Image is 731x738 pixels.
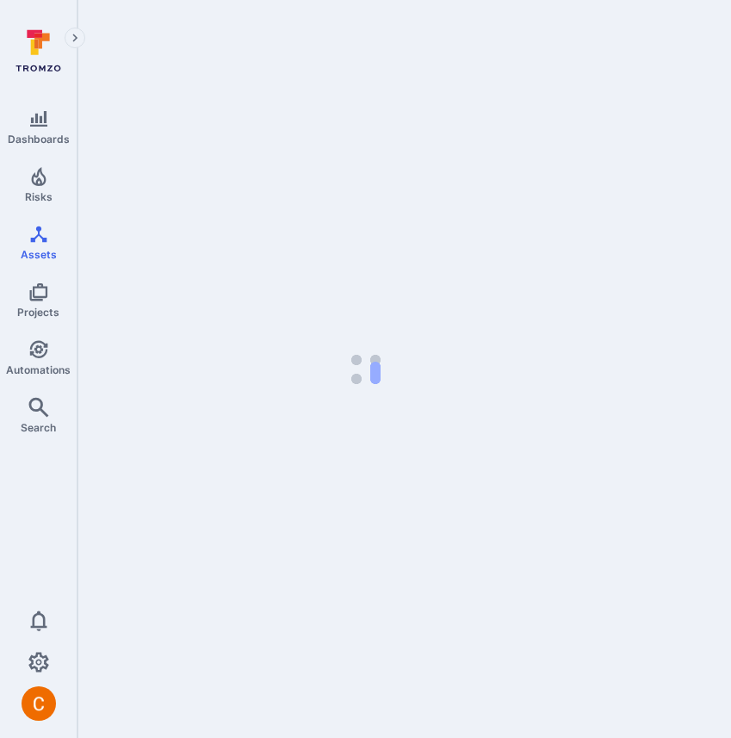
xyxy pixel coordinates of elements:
[25,190,53,203] span: Risks
[8,133,70,146] span: Dashboards
[6,363,71,376] span: Automations
[69,31,81,46] i: Expand navigation menu
[21,421,56,434] span: Search
[17,306,59,319] span: Projects
[65,28,85,48] button: Expand navigation menu
[22,686,56,721] img: ACg8ocJuq_DPPTkXyD9OlTnVLvDrpObecjcADscmEHLMiTyEnTELew=s96-c
[21,248,57,261] span: Assets
[22,686,56,721] div: Camilo Rivera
